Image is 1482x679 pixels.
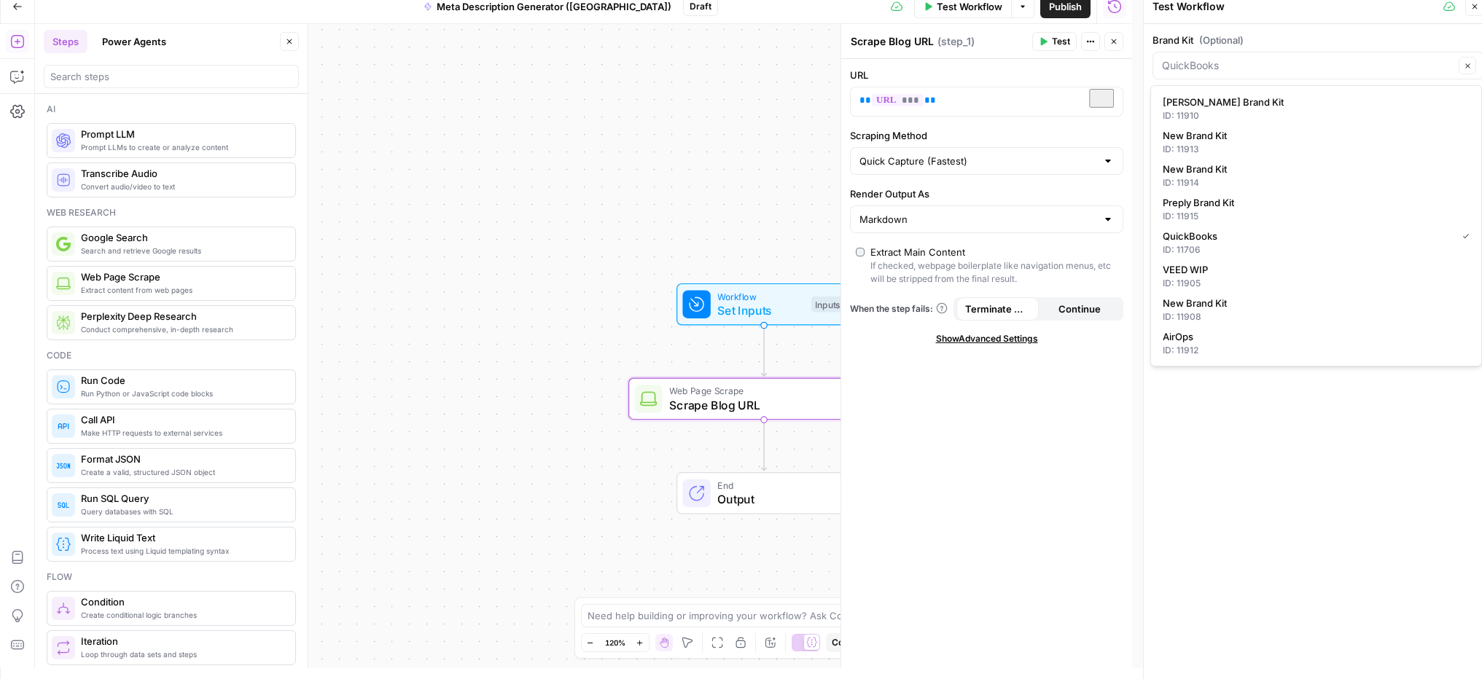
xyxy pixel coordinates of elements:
span: Continue [1058,302,1101,316]
span: New Brand Kit [1163,296,1464,310]
span: Make HTTP requests to external services [81,427,284,439]
div: ID: 11908 [1163,310,1470,323]
div: ID: 11915 [1163,210,1470,223]
span: Iteration [81,634,284,648]
input: Quick Capture (Fastest) [859,154,1096,168]
div: If checked, webpage boilerplate like navigation menus, etc will be stripped from the final result. [870,259,1118,286]
span: QuickBooks [1163,229,1451,243]
span: Query databases with SQL [81,506,284,517]
label: Scraping Method [850,128,1123,143]
div: Inputs [811,297,843,313]
span: Loop through data sets and steps [81,648,284,660]
g: Edge from start to step_1 [761,326,766,377]
span: Run SQL Query [81,491,284,506]
div: ID: 11905 [1163,277,1470,290]
textarea: Scrape Blog URL [851,34,934,49]
div: Extract Main Content [870,245,965,259]
button: Continue [1039,297,1121,321]
div: Web research [47,206,296,219]
span: ( step_1 ) [937,34,975,49]
input: Markdown [859,212,1096,227]
span: Test [1052,35,1070,48]
div: ID: 11910 [1163,109,1470,122]
a: When the step fails: [850,302,948,315]
span: VEED WIP [1163,262,1464,277]
span: Scrape Blog URL [669,396,853,414]
span: Create conditional logic branches [81,609,284,621]
span: Web Page Scrape [81,270,284,284]
span: Show Advanced Settings [936,332,1038,345]
span: Extract content from web pages [81,284,284,296]
span: Create a valid, structured JSON object [81,466,284,478]
span: End [717,479,836,492]
div: WorkflowSet InputsInputs [628,283,900,326]
button: Test [1032,32,1077,51]
div: Flow [47,570,296,584]
input: Search steps [50,69,292,84]
span: New Brand Kit [1163,162,1464,176]
span: Condition [81,594,284,609]
span: Call API [81,412,284,427]
span: Web Page Scrape [669,384,853,398]
input: Extract Main ContentIf checked, webpage boilerplate like navigation menus, etc will be stripped f... [856,248,865,256]
span: 120% [605,637,625,648]
div: ID: 11913 [1163,143,1470,156]
span: Output [717,490,836,508]
div: To enrich screen reader interactions, please activate Accessibility in Grammarly extension settings [851,87,1123,116]
div: Code [47,349,296,362]
div: ID: 11914 [1163,176,1470,189]
span: Preply Brand Kit [1163,195,1464,210]
span: (Optional) [1199,33,1244,47]
span: Workflow [717,289,804,303]
label: Render Output As [850,187,1123,201]
label: URL [850,68,1123,82]
div: EndOutput [628,472,900,514]
div: Ai [47,103,296,116]
span: Google Search [81,230,284,245]
span: Run Code [81,373,284,388]
span: AirOps [1163,329,1464,344]
input: QuickBooks [1162,58,1454,73]
span: Perplexity Deep Research [81,309,284,323]
span: Prompt LLMs to create or analyze content [81,141,284,153]
span: Terminate Workflow [965,302,1030,316]
span: Set Inputs [717,302,804,319]
span: Transcribe Audio [81,166,284,181]
button: Power Agents [93,30,175,53]
div: Web Page ScrapeScrape Blog URLStep 1 [628,378,900,420]
div: ID: 11912 [1163,344,1470,357]
div: ID: 11706 [1163,243,1470,256]
span: Search and retrieve Google results [81,245,284,256]
span: Write Liquid Text [81,530,284,545]
button: Steps [44,30,87,53]
span: Convert audio/video to text [81,181,284,192]
span: Copy [832,636,854,649]
g: Edge from step_1 to end [761,420,766,471]
span: [PERSON_NAME] Brand Kit [1163,95,1464,109]
span: Format JSON [81,452,284,466]
button: Copy [826,633,859,652]
span: Prompt LLM [81,127,284,141]
span: Run Python or JavaScript code blocks [81,388,284,399]
span: New Brand Kit [1163,128,1464,143]
span: Conduct comprehensive, in-depth research [81,323,284,335]
span: Process text using Liquid templating syntax [81,545,284,557]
